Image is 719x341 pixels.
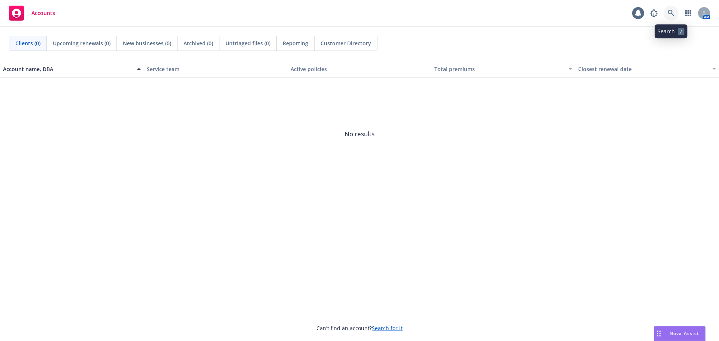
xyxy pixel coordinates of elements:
span: Nova Assist [670,330,699,337]
a: Accounts [6,3,58,24]
div: Account name, DBA [3,65,133,73]
div: Drag to move [654,326,664,341]
span: Customer Directory [321,39,371,47]
span: Archived (0) [183,39,213,47]
a: Report a Bug [646,6,661,21]
span: Untriaged files (0) [225,39,270,47]
button: Service team [144,60,288,78]
a: Search for it [372,325,403,332]
span: Upcoming renewals (0) [53,39,110,47]
button: Total premiums [431,60,575,78]
span: Clients (0) [15,39,40,47]
a: Switch app [681,6,696,21]
span: Accounts [31,10,55,16]
button: Nova Assist [654,326,706,341]
span: Can't find an account? [316,324,403,332]
button: Active policies [288,60,431,78]
div: Total premiums [434,65,564,73]
span: Reporting [283,39,308,47]
div: Active policies [291,65,428,73]
button: Closest renewal date [575,60,719,78]
div: Service team [147,65,285,73]
a: Search [664,6,679,21]
span: New businesses (0) [123,39,171,47]
div: Closest renewal date [578,65,708,73]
